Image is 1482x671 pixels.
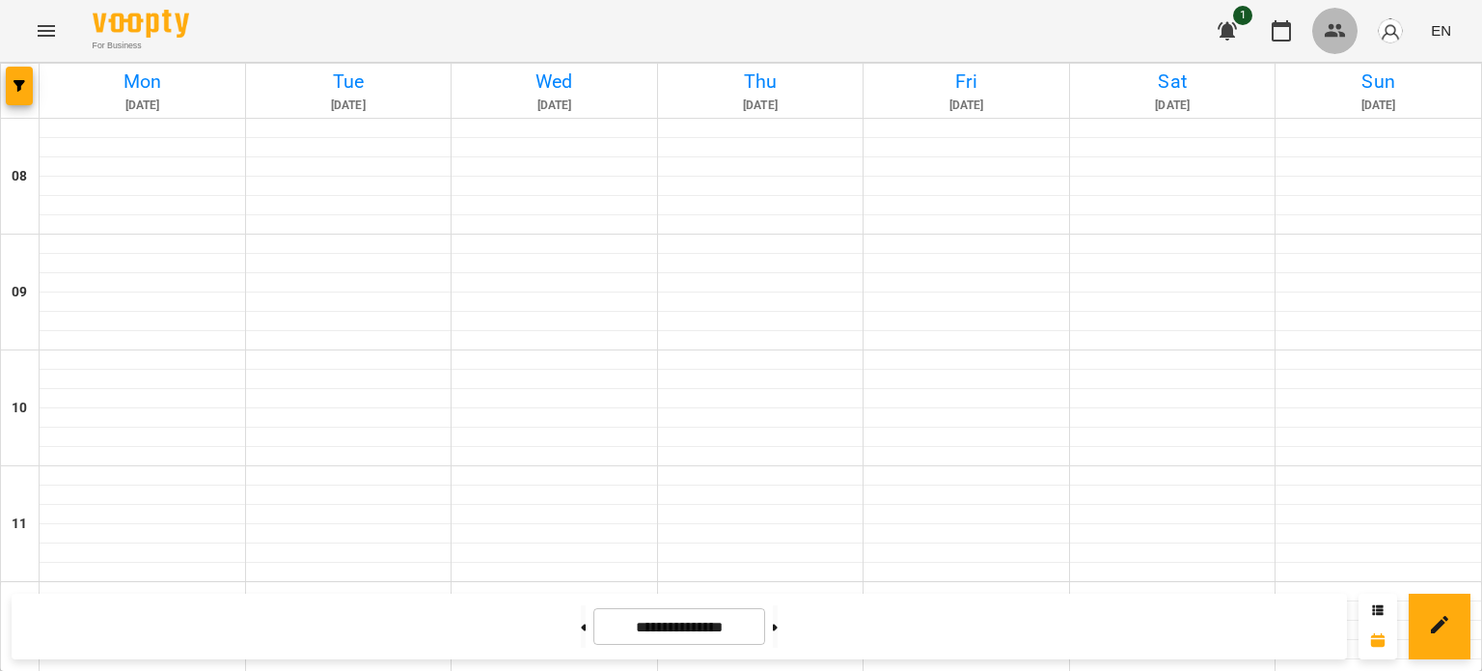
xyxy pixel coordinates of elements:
[661,97,861,115] h6: [DATE]
[42,97,242,115] h6: [DATE]
[249,67,449,97] h6: Tue
[454,97,654,115] h6: [DATE]
[454,67,654,97] h6: Wed
[12,166,27,187] h6: 08
[249,97,449,115] h6: [DATE]
[1073,67,1273,97] h6: Sat
[12,514,27,535] h6: 11
[23,8,69,54] button: Menu
[12,282,27,303] h6: 09
[866,67,1066,97] h6: Fri
[42,67,242,97] h6: Mon
[1278,67,1478,97] h6: Sun
[1377,17,1404,44] img: avatar_s.png
[93,40,189,52] span: For Business
[93,10,189,38] img: Voopty Logo
[1233,6,1252,25] span: 1
[1423,13,1459,48] button: EN
[1073,97,1273,115] h6: [DATE]
[1431,20,1451,41] span: EN
[866,97,1066,115] h6: [DATE]
[661,67,861,97] h6: Thu
[1278,97,1478,115] h6: [DATE]
[12,398,27,419] h6: 10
